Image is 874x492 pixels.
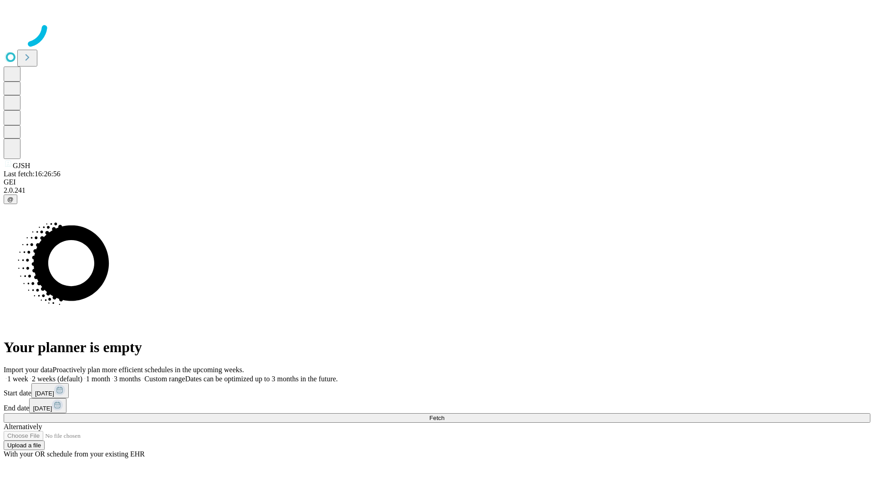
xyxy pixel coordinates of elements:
[4,186,870,195] div: 2.0.241
[53,366,244,374] span: Proactively plan more efficient schedules in the upcoming weeks.
[7,196,14,203] span: @
[35,390,54,397] span: [DATE]
[4,383,870,398] div: Start date
[4,441,45,450] button: Upload a file
[33,405,52,412] span: [DATE]
[114,375,141,383] span: 3 months
[4,423,42,430] span: Alternatively
[31,383,69,398] button: [DATE]
[4,366,53,374] span: Import your data
[13,162,30,169] span: GJSH
[185,375,338,383] span: Dates can be optimized up to 3 months in the future.
[4,413,870,423] button: Fetch
[4,398,870,413] div: End date
[4,178,870,186] div: GEI
[144,375,185,383] span: Custom range
[4,339,870,356] h1: Your planner is empty
[29,398,66,413] button: [DATE]
[7,375,28,383] span: 1 week
[4,170,61,178] span: Last fetch: 16:26:56
[4,195,17,204] button: @
[429,415,444,421] span: Fetch
[86,375,110,383] span: 1 month
[32,375,82,383] span: 2 weeks (default)
[4,450,145,458] span: With your OR schedule from your existing EHR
